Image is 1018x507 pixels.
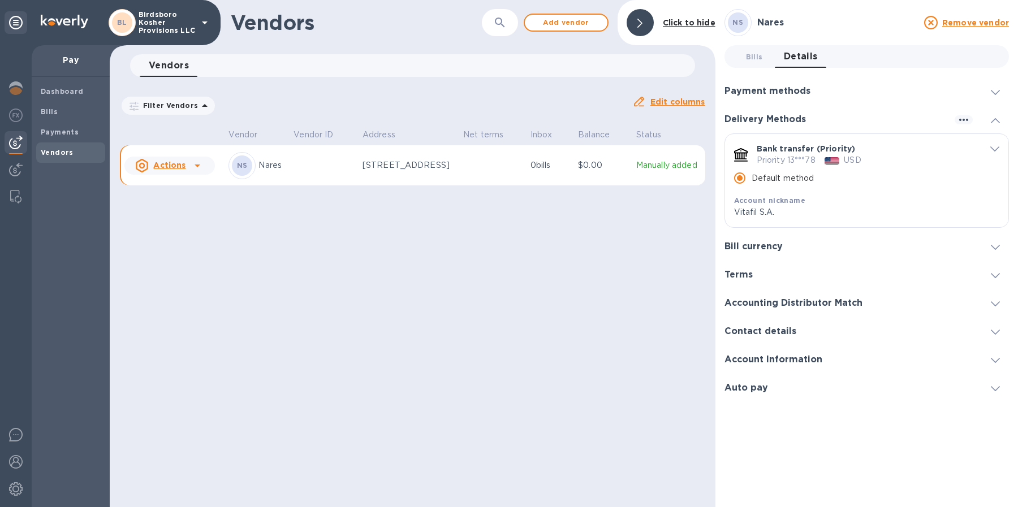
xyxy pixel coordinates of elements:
[363,129,395,141] p: Address
[41,87,84,96] b: Dashboard
[41,15,88,28] img: Logo
[757,154,816,166] p: Priority 13***78
[228,129,272,141] span: Vendor
[534,16,598,29] span: Add vendor
[41,54,101,66] p: Pay
[463,129,503,141] p: Net terms
[41,128,79,136] b: Payments
[734,206,977,218] p: Vitafil S.A.
[724,86,810,97] h3: Payment methods
[237,161,248,170] b: NS
[41,107,58,116] b: Bills
[117,18,127,27] b: BL
[724,383,768,393] h3: Auto pay
[636,129,662,141] p: Status
[724,354,822,365] h3: Account Information
[578,129,610,141] p: Balance
[524,14,609,32] button: Add vendor
[724,326,796,337] h3: Contact details
[294,129,348,141] span: Vendor ID
[530,159,570,171] p: 0 bills
[732,18,743,27] b: NS
[363,129,410,141] span: Address
[578,129,624,141] span: Balance
[294,129,333,141] p: Vendor ID
[724,298,862,309] h3: Accounting Distributor Match
[636,159,701,171] p: Manually added
[784,49,818,64] span: Details
[724,241,783,252] h3: Bill currency
[724,133,1009,232] div: default-method
[578,159,627,171] p: $0.00
[746,51,763,63] span: Bills
[139,11,195,34] p: Birdsboro Kosher Provisions LLC
[825,157,840,165] img: USD
[231,11,482,34] h1: Vendors
[752,172,814,184] p: Default method
[650,97,705,106] u: Edit columns
[734,196,805,205] b: Account nickname
[463,129,518,141] span: Net terms
[228,129,257,141] p: Vendor
[724,270,753,280] h3: Terms
[5,11,27,34] div: Unpin categories
[530,129,553,141] p: Inbox
[942,18,1009,27] u: Remove vendor
[139,101,198,110] p: Filter Vendors
[844,154,861,166] p: USD
[149,58,189,73] span: Vendors
[530,129,567,141] span: Inbox
[757,18,917,28] h3: Nares
[363,159,454,171] p: [STREET_ADDRESS]
[153,161,186,170] u: Actions
[258,159,284,171] p: Nares
[41,148,74,157] b: Vendors
[9,109,23,122] img: Foreign exchange
[724,114,806,125] h3: Delivery Methods
[663,18,715,27] b: Click to hide
[757,143,856,154] p: Bank transfer (Priority)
